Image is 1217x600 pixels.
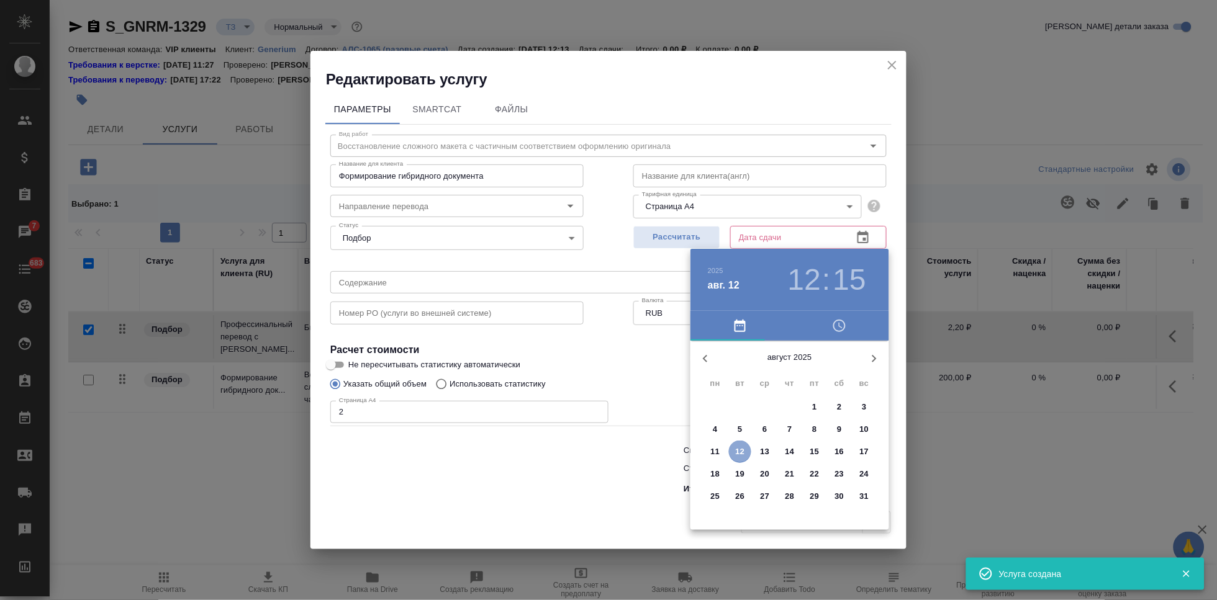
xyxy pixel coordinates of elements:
p: 29 [810,490,820,503]
p: 4 [713,423,717,436]
span: пт [803,377,826,390]
p: 15 [810,446,820,458]
button: 19 [729,463,751,485]
h3: : [822,262,830,297]
p: 6 [762,423,767,436]
button: 26 [729,485,751,508]
p: 8 [812,423,817,436]
p: 1 [812,401,817,413]
button: авг. 12 [708,278,740,293]
div: Услуга создана [999,568,1163,580]
button: 15 [803,441,826,463]
p: 18 [711,468,720,480]
p: 10 [860,423,869,436]
p: 13 [761,446,770,458]
button: 2025 [708,267,723,274]
p: 11 [711,446,720,458]
button: 4 [704,418,726,441]
button: 10 [853,418,875,441]
p: 30 [835,490,844,503]
button: 9 [828,418,851,441]
button: 28 [779,485,801,508]
button: 1 [803,396,826,418]
p: 14 [785,446,795,458]
button: 2 [828,396,851,418]
button: 24 [853,463,875,485]
button: 20 [754,463,776,485]
button: 12 [788,262,821,297]
p: 7 [787,423,792,436]
button: 14 [779,441,801,463]
p: август 2025 [720,351,859,364]
button: 29 [803,485,826,508]
button: 21 [779,463,801,485]
span: пн [704,377,726,390]
span: вс [853,377,875,390]
p: 23 [835,468,844,480]
button: 12 [729,441,751,463]
span: ср [754,377,776,390]
p: 19 [736,468,745,480]
span: чт [779,377,801,390]
p: 31 [860,490,869,503]
button: 15 [833,262,866,297]
button: 11 [704,441,726,463]
p: 26 [736,490,745,503]
p: 20 [761,468,770,480]
button: 7 [779,418,801,441]
p: 16 [835,446,844,458]
span: вт [729,377,751,390]
span: сб [828,377,851,390]
p: 24 [860,468,869,480]
button: 18 [704,463,726,485]
button: 22 [803,463,826,485]
p: 28 [785,490,795,503]
button: 25 [704,485,726,508]
button: 17 [853,441,875,463]
p: 12 [736,446,745,458]
button: 3 [853,396,875,418]
button: 13 [754,441,776,463]
button: 30 [828,485,851,508]
p: 5 [738,423,742,436]
button: 6 [754,418,776,441]
button: 5 [729,418,751,441]
p: 2 [837,401,841,413]
button: 31 [853,485,875,508]
p: 21 [785,468,795,480]
p: 27 [761,490,770,503]
button: 16 [828,441,851,463]
button: 8 [803,418,826,441]
button: 23 [828,463,851,485]
p: 22 [810,468,820,480]
p: 17 [860,446,869,458]
button: 27 [754,485,776,508]
p: 9 [837,423,841,436]
p: 25 [711,490,720,503]
button: Закрыть [1174,568,1199,580]
p: 3 [862,401,866,413]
